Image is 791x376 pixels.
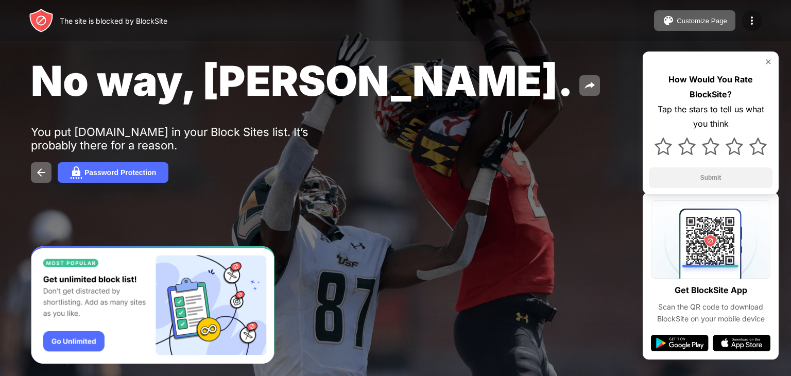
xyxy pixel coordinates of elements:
img: star.svg [702,138,719,155]
div: How Would You Rate BlockSite? [649,72,772,102]
img: google-play.svg [651,335,709,351]
iframe: Banner [31,246,274,364]
img: qrcode.svg [651,200,770,279]
div: Get BlockSite App [675,283,747,298]
img: star.svg [655,138,672,155]
img: share.svg [583,79,596,92]
img: rate-us-close.svg [764,58,772,66]
img: header-logo.svg [29,8,54,33]
img: pallet.svg [662,14,675,27]
div: Customize Page [677,17,727,25]
div: Scan the QR code to download BlockSite on your mobile device [651,301,770,324]
img: star.svg [726,138,743,155]
span: No way, [PERSON_NAME]. [31,56,573,106]
img: menu-icon.svg [746,14,758,27]
div: You put [DOMAIN_NAME] in your Block Sites list. It’s probably there for a reason. [31,125,349,152]
img: back.svg [35,166,47,179]
button: Password Protection [58,162,168,183]
img: password.svg [70,166,82,179]
img: star.svg [678,138,696,155]
div: Password Protection [84,168,156,177]
button: Submit [649,167,772,188]
button: Customize Page [654,10,735,31]
div: The site is blocked by BlockSite [60,16,167,25]
img: star.svg [749,138,767,155]
img: app-store.svg [713,335,770,351]
div: Tap the stars to tell us what you think [649,102,772,132]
